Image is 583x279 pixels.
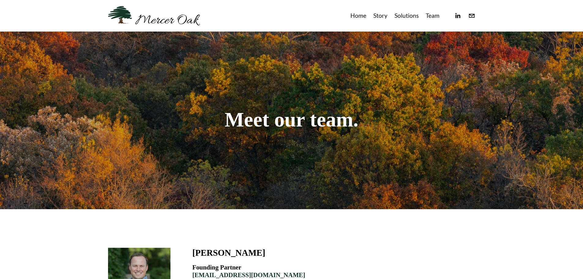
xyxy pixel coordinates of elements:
h3: [PERSON_NAME] [192,248,265,258]
a: info@merceroaklaw.com [468,12,475,19]
a: Team [426,11,439,21]
h4: Founding Partner [192,264,475,279]
a: Solutions [394,11,419,21]
a: Story [373,11,387,21]
a: linkedin-unauth [454,12,461,19]
a: [EMAIL_ADDRESS][DOMAIN_NAME] [192,271,305,278]
a: Home [350,11,366,21]
h1: Meet our team. [108,109,475,130]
